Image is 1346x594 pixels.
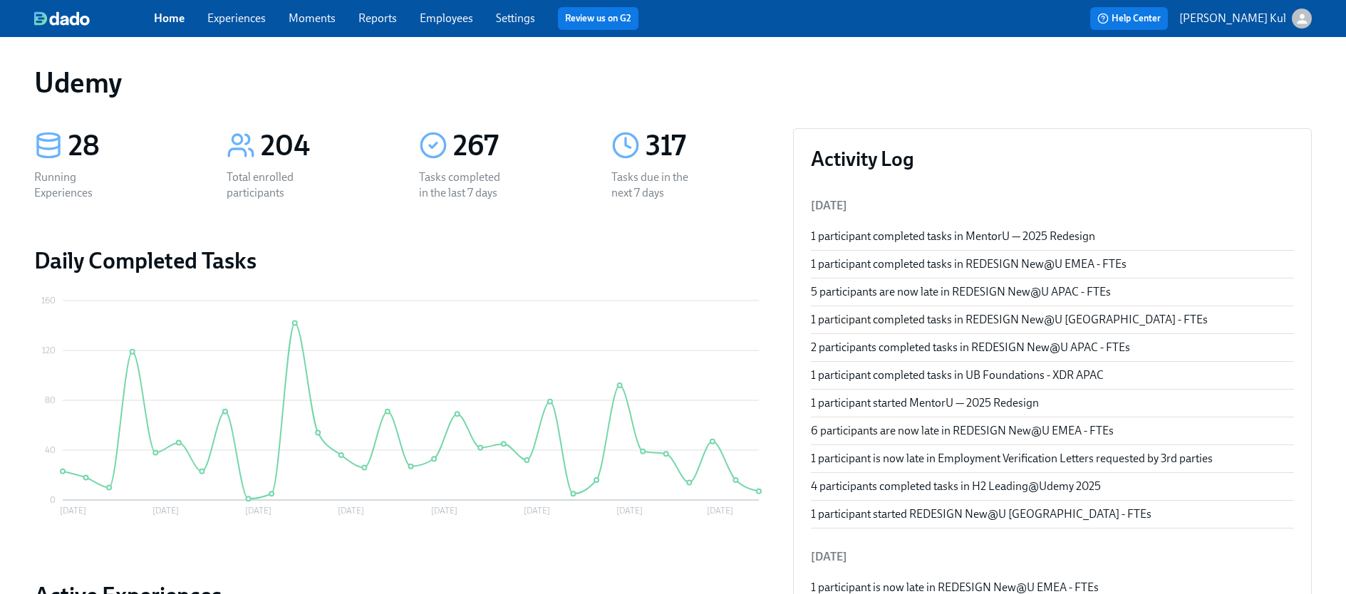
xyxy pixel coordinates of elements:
[811,312,1294,328] div: 1 participant completed tasks in REDESIGN New@U [GEOGRAPHIC_DATA] - FTEs
[207,11,266,25] a: Experiences
[524,506,550,516] tspan: [DATE]
[453,128,577,164] div: 267
[34,170,125,201] div: Running Experiences
[616,506,643,516] tspan: [DATE]
[811,540,1294,574] li: [DATE]
[34,66,122,100] h1: Udemy
[811,506,1294,522] div: 1 participant started REDESIGN New@U [GEOGRAPHIC_DATA] - FTEs
[34,11,90,26] img: dado
[60,506,86,516] tspan: [DATE]
[811,479,1294,494] div: 4 participants completed tasks in H2 Leading@Udemy 2025
[358,11,397,25] a: Reports
[811,146,1294,172] h3: Activity Log
[154,11,185,25] a: Home
[42,345,56,355] tspan: 120
[34,246,770,275] h2: Daily Completed Tasks
[45,445,56,455] tspan: 40
[646,128,770,164] div: 317
[707,506,733,516] tspan: [DATE]
[152,506,179,516] tspan: [DATE]
[811,256,1294,272] div: 1 participant completed tasks in REDESIGN New@U EMEA - FTEs
[811,199,847,212] span: [DATE]
[1179,11,1286,26] p: [PERSON_NAME] Kul
[811,451,1294,467] div: 1 participant is now late in Employment Verification Letters requested by 3rd parties
[1090,7,1168,30] button: Help Center
[50,495,56,505] tspan: 0
[261,128,385,164] div: 204
[811,395,1294,411] div: 1 participant started MentorU — 2025 Redesign
[289,11,336,25] a: Moments
[1097,11,1161,26] span: Help Center
[811,368,1294,383] div: 1 participant completed tasks in UB Foundations - XDR APAC
[811,284,1294,300] div: 5 participants are now late in REDESIGN New@U APAC - FTEs
[227,170,318,201] div: Total enrolled participants
[811,423,1294,439] div: 6 participants are now late in REDESIGN New@U EMEA - FTEs
[34,11,154,26] a: dado
[41,296,56,306] tspan: 160
[811,229,1294,244] div: 1 participant completed tasks in MentorU — 2025 Redesign
[611,170,703,201] div: Tasks due in the next 7 days
[419,170,510,201] div: Tasks completed in the last 7 days
[68,128,192,164] div: 28
[565,11,631,26] a: Review us on G2
[420,11,473,25] a: Employees
[45,395,56,405] tspan: 80
[338,506,364,516] tspan: [DATE]
[1179,9,1312,28] button: [PERSON_NAME] Kul
[245,506,271,516] tspan: [DATE]
[431,506,457,516] tspan: [DATE]
[811,340,1294,355] div: 2 participants completed tasks in REDESIGN New@U APAC - FTEs
[496,11,535,25] a: Settings
[558,7,638,30] button: Review us on G2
